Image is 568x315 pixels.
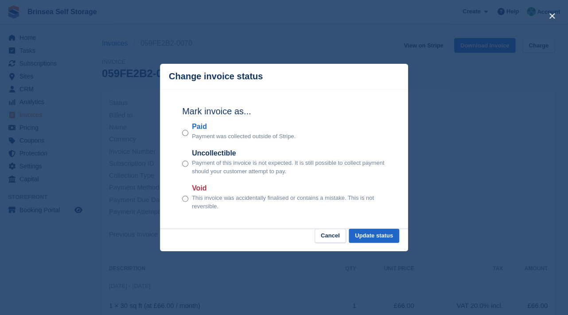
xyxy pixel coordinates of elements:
[192,183,386,194] label: Void
[192,132,296,141] p: Payment was collected outside of Stripe.
[192,159,386,176] p: Payment of this invoice is not expected. It is still possible to collect payment should your cust...
[349,229,399,243] button: Update status
[315,229,346,243] button: Cancel
[169,71,263,82] p: Change invoice status
[545,9,559,23] button: close
[192,148,386,159] label: Uncollectible
[192,121,296,132] label: Paid
[182,105,386,118] h2: Mark invoice as...
[192,194,386,211] p: This invoice was accidentally finalised or contains a mistake. This is not reversible.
